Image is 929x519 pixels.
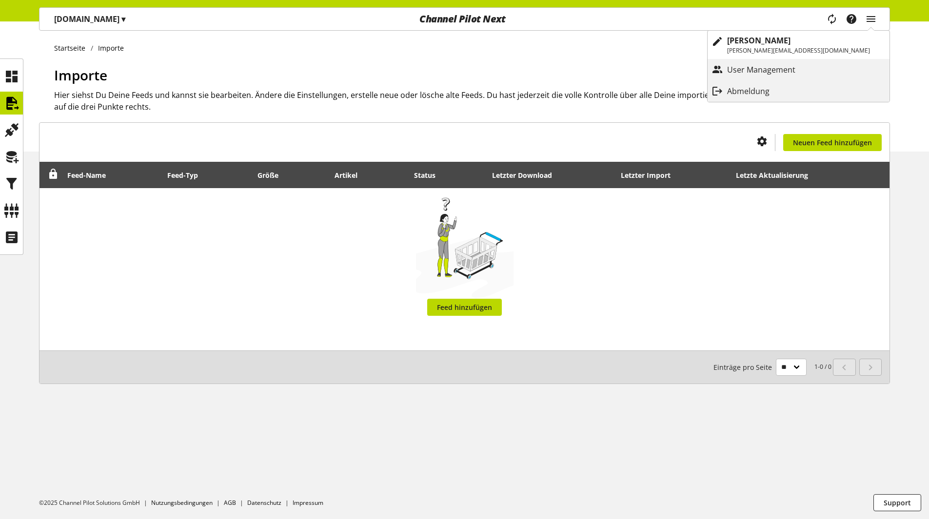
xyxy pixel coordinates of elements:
div: Feed-Typ [167,170,208,180]
p: [DOMAIN_NAME] [54,13,125,25]
span: Einträge pro Seite [713,362,776,372]
div: Letzte Aktualisierung [736,170,818,180]
div: Status [414,170,445,180]
a: Startseite [54,43,91,53]
span: Neuen Feed hinzufügen [793,137,872,148]
a: User Management [708,61,889,78]
a: Impressum [293,499,323,507]
a: Datenschutz [247,499,281,507]
nav: main navigation [39,7,890,31]
span: Feed hinzufügen [437,302,492,312]
a: AGB [224,499,236,507]
span: Support [884,498,911,508]
a: [PERSON_NAME][PERSON_NAME][EMAIL_ADDRESS][DOMAIN_NAME] [708,31,889,59]
a: Nutzungsbedingungen [151,499,213,507]
a: Neuen Feed hinzufügen [783,134,882,151]
h2: Hier siehst Du Deine Feeds und kannst sie bearbeiten. Ändere die Einstellungen, erstelle neue ode... [54,89,890,113]
a: Feed hinzufügen [427,299,502,316]
p: [PERSON_NAME][EMAIL_ADDRESS][DOMAIN_NAME] [727,46,870,55]
div: Entsperren, um Zeilen neu anzuordnen [45,169,59,181]
p: User Management [727,64,815,76]
div: Artikel [335,170,367,180]
span: Importe [54,66,107,84]
div: Feed-Name [67,170,116,180]
small: 1-0 / 0 [713,359,831,376]
li: ©2025 Channel Pilot Solutions GmbH [39,499,151,507]
p: Abmeldung [727,85,789,97]
span: Entsperren, um Zeilen neu anzuordnen [48,169,59,179]
div: Letzter Import [621,170,680,180]
div: Größe [257,170,288,180]
div: Letzter Download [492,170,562,180]
button: Support [873,494,921,511]
span: ▾ [121,14,125,24]
b: [PERSON_NAME] [727,35,791,46]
